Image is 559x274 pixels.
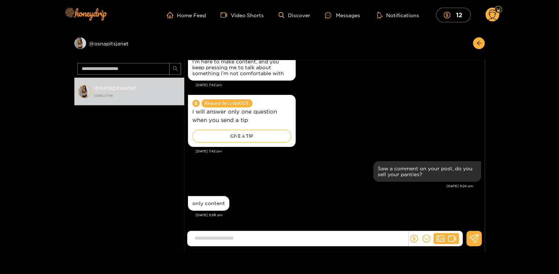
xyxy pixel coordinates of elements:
[378,166,477,177] div: Saw a comment on your post, do you sell your panties?
[188,184,473,189] div: [DATE] 5:24 pm
[436,8,471,22] button: 12
[476,40,482,47] span: arrow-left
[496,8,500,12] img: Fan Level
[192,59,291,76] div: I’m here to make content, and you keep pressing me to talk about something I’m not comfortable with
[192,100,200,107] span: dollar-circle
[173,66,178,72] span: search
[196,212,481,218] div: [DATE] 5:56 pm
[192,107,291,124] p: I will answer only one question when you send a tip
[78,85,91,98] img: conversation
[373,161,481,182] div: Oct. 1, 5:24 pm
[444,12,454,18] span: dollar
[188,95,296,147] div: Sep. 30, 7:42 pm
[436,234,444,242] span: picture
[196,149,481,154] div: [DATE] 7:42 pm
[455,11,463,19] mark: 12
[422,234,430,242] span: smile
[74,37,184,49] div: @osnapitsjanet
[375,11,421,19] button: Notifications
[325,11,360,19] div: Messages
[278,12,310,18] a: Discover
[169,63,181,75] button: search
[433,233,459,244] button: picturevideo-camera
[408,233,419,244] button: dollar
[94,92,181,99] strong: [DATE] 17:56
[188,196,229,211] div: Oct. 1, 5:56 pm
[221,12,264,18] a: Video Shorts
[192,200,225,206] div: only content
[201,99,252,107] span: Request for a tip 100 $.
[94,85,136,91] strong: @ osnapitsjanet
[167,12,206,18] a: Home Feed
[448,234,456,242] span: video-camera
[473,37,485,49] button: arrow-left
[167,12,177,18] span: home
[410,234,418,242] span: dollar
[221,12,231,18] span: video-camera
[192,130,291,142] div: GIVE A TIP
[188,54,296,81] div: Sep. 30, 7:42 pm
[196,82,481,88] div: [DATE] 7:42 pm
